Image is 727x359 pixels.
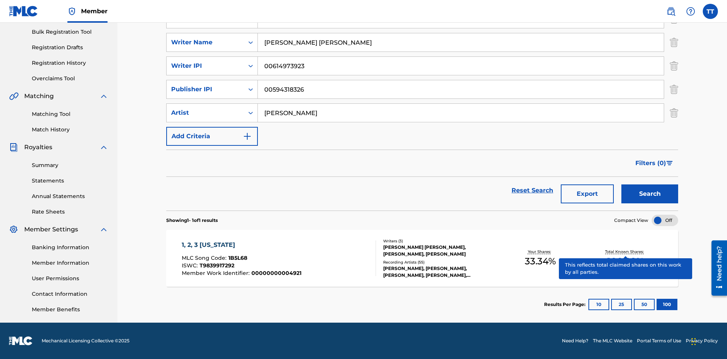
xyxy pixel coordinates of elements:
[99,225,108,234] img: expand
[683,4,698,19] div: Help
[561,184,614,203] button: Export
[99,143,108,152] img: expand
[383,238,498,244] div: Writers ( 3 )
[686,7,695,16] img: help
[686,337,718,344] a: Privacy Policy
[251,270,301,276] span: 00000000004921
[32,161,108,169] a: Summary
[32,192,108,200] a: Annual Statements
[32,28,108,36] a: Bulk Registration Tool
[544,301,587,308] p: Results Per Page:
[670,80,678,99] img: Delete Criterion
[182,262,200,269] span: ISWC :
[670,103,678,122] img: Delete Criterion
[243,132,252,141] img: 9d2ae6d4665cec9f34b9.svg
[689,323,727,359] iframe: Chat Widget
[32,44,108,52] a: Registration Drafts
[32,243,108,251] a: Banking Information
[182,270,251,276] span: Member Work Identifier :
[228,254,247,261] span: 1B5L68
[525,254,556,268] span: 33.34 %
[32,290,108,298] a: Contact Information
[32,275,108,283] a: User Permissions
[9,92,19,101] img: Matching
[562,337,588,344] a: Need Help?
[611,299,632,310] button: 25
[24,143,52,152] span: Royalties
[9,225,18,234] img: Member Settings
[182,254,228,261] span: MLC Song Code :
[182,240,301,250] div: 1, 2, 3 [US_STATE]
[171,61,239,70] div: Writer IPI
[670,33,678,52] img: Delete Criterion
[637,337,681,344] a: Portal Terms of Use
[666,161,673,165] img: filter
[588,299,609,310] button: 10
[9,336,33,345] img: logo
[99,92,108,101] img: expand
[32,306,108,314] a: Member Benefits
[200,262,234,269] span: T9839917292
[24,92,54,101] span: Matching
[657,299,677,310] button: 100
[383,265,498,279] div: [PERSON_NAME], [PERSON_NAME], [PERSON_NAME], [PERSON_NAME], [PERSON_NAME], [PERSON_NAME], [PERSON...
[81,7,108,16] span: Member
[607,254,644,268] span: 100.02 %
[166,217,218,224] p: Showing 1 - 1 of 1 results
[42,337,129,344] span: Mechanical Licensing Collective © 2025
[528,249,553,254] p: Your Shares:
[166,127,258,146] button: Add Criteria
[383,244,498,258] div: [PERSON_NAME] [PERSON_NAME], [PERSON_NAME], [PERSON_NAME]
[383,259,498,265] div: Recording Artists ( 55 )
[706,237,727,300] iframe: Resource Center
[32,208,108,216] a: Rate Sheets
[32,177,108,185] a: Statements
[663,4,679,19] a: Public Search
[67,7,76,16] img: Top Rightsholder
[593,337,632,344] a: The MLC Website
[24,225,78,234] span: Member Settings
[166,230,678,287] a: 1, 2, 3 [US_STATE]MLC Song Code:1B5L68ISWC:T9839917292Member Work Identifier:00000000004921Writer...
[666,7,676,16] img: search
[171,38,239,47] div: Writer Name
[635,159,666,168] span: Filters ( 0 )
[703,4,718,19] div: User Menu
[32,59,108,67] a: Registration History
[32,259,108,267] a: Member Information
[508,182,557,199] a: Reset Search
[621,184,678,203] button: Search
[691,330,696,353] div: Drag
[605,249,646,254] p: Total Known Shares:
[32,126,108,134] a: Match History
[9,143,18,152] img: Royalties
[9,6,38,17] img: MLC Logo
[631,154,678,173] button: Filters (0)
[634,299,655,310] button: 50
[670,56,678,75] img: Delete Criterion
[171,85,239,94] div: Publisher IPI
[614,217,648,224] span: Compact View
[32,110,108,118] a: Matching Tool
[32,75,108,83] a: Overclaims Tool
[171,108,239,117] div: Artist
